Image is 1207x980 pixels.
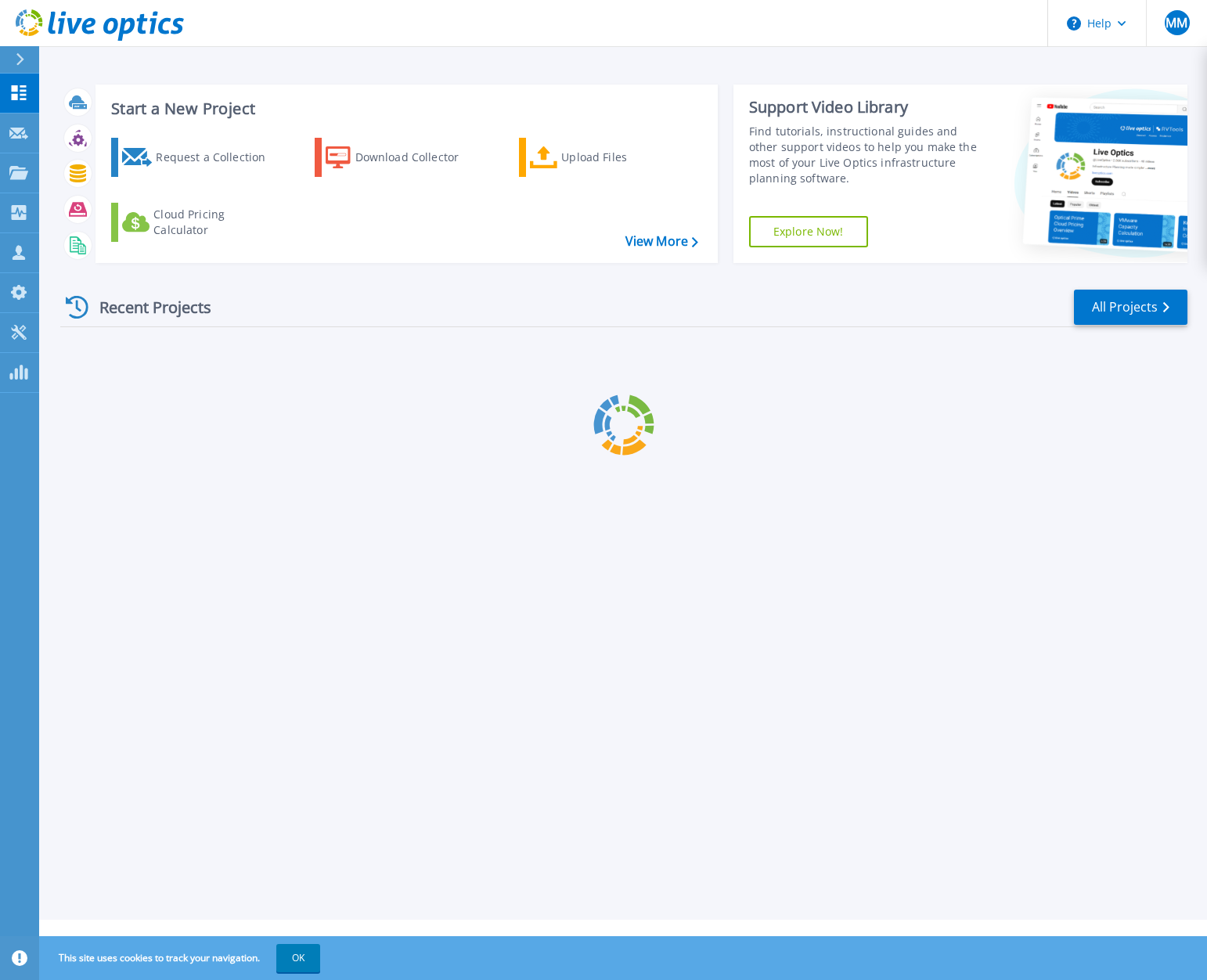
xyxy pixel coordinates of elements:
[43,944,320,972] span: This site uses cookies to track your navigation.
[153,207,279,238] div: Cloud Pricing Calculator
[276,944,320,972] button: OK
[111,100,697,117] h3: Start a New Project
[60,288,232,326] div: Recent Projects
[156,142,281,173] div: Request a Collection
[749,216,868,247] a: Explore Now!
[749,97,977,117] div: Support Video Library
[1074,290,1187,325] a: All Projects
[561,142,686,173] div: Upload Files
[111,203,286,242] a: Cloud Pricing Calculator
[1166,16,1187,29] span: MM
[519,138,694,177] a: Upload Files
[625,234,698,249] a: View More
[749,124,977,186] div: Find tutorials, instructional guides and other support videos to help you make the most of your L...
[355,142,481,173] div: Download Collector
[111,138,286,177] a: Request a Collection
[315,138,489,177] a: Download Collector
